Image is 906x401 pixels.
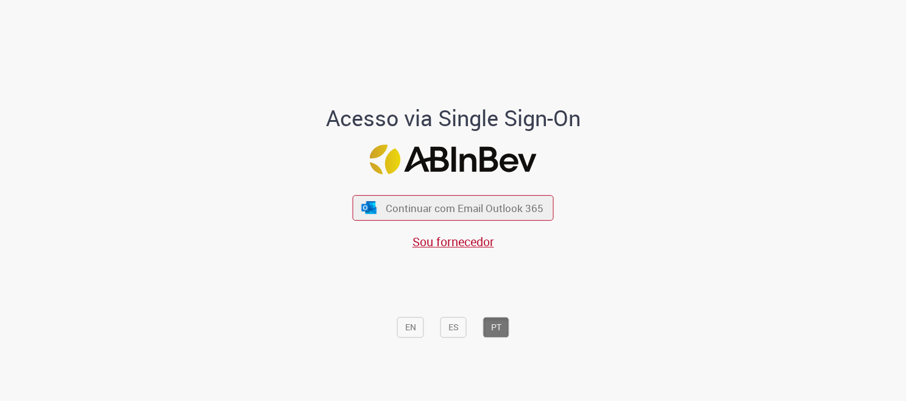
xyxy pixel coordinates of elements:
button: EN [397,318,424,338]
button: PT [483,318,509,338]
span: Continuar com Email Outlook 365 [386,201,543,215]
img: Logo ABInBev [370,144,537,174]
button: ES [441,318,467,338]
h1: Acesso via Single Sign-On [284,106,622,130]
button: ícone Azure/Microsoft 360 Continuar com Email Outlook 365 [353,196,554,221]
a: Sou fornecedor [412,233,494,250]
img: ícone Azure/Microsoft 360 [360,201,377,214]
